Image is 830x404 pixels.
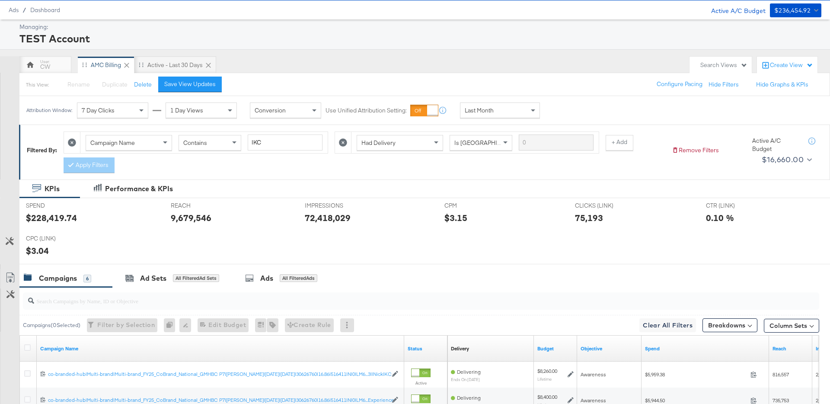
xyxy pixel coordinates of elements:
[158,77,222,92] button: Save View Updates
[23,321,80,329] div: Campaigns ( 0 Selected)
[248,135,322,151] input: Enter a search term
[581,371,606,378] span: Awareness
[581,397,606,404] span: Awareness
[451,377,481,382] sub: ends on [DATE]
[34,289,746,306] input: Search Campaigns by Name, ID or Objective
[171,202,236,210] span: REACH
[19,6,30,13] span: /
[672,146,719,154] button: Remove Filters
[305,212,351,224] div: 72,418,029
[764,319,819,333] button: Column Sets
[706,212,734,224] div: 0.10 %
[90,139,135,147] span: Campaign Name
[48,371,387,378] a: co-branded-hub|Multi-brand|Multi-brand_FY25_CoBrand_National_GMHBC P7|[PERSON_NAME]|[DATE]|[DATE]...
[361,139,396,147] span: Had Delivery
[444,212,467,224] div: $3.15
[773,371,789,378] span: 816,557
[411,380,431,386] label: Active
[164,318,179,332] div: 0
[457,369,481,375] span: Delivering
[758,153,814,167] button: $16,660.00
[26,234,91,243] span: CPC (LINK)
[171,212,211,224] div: 9,679,546
[537,368,557,375] div: $8,260.00
[102,80,128,88] span: Duplicate
[82,62,87,67] div: Drag to reorder tab
[519,135,594,151] input: Enter a search term
[48,371,387,378] div: co-branded-hub|Multi-brand|Multi-brand_FY25_CoBrand_National_GMHBC P7|[PERSON_NAME]|[DATE]|[DATE]...
[444,202,509,210] span: CPM
[451,345,469,352] a: Reflects the ability of your Ad Campaign to achieve delivery based on ad states, schedule and bud...
[170,106,203,114] span: 1 Day Views
[702,3,766,16] div: Active A/C Budget
[19,31,819,46] div: TEST Account
[48,397,387,404] div: co-branded-hub|Multi-brand|Multi-brand_FY25_CoBrand_National_GMHBC P7|[PERSON_NAME]|[DATE]|[DATE]...
[139,62,144,67] div: Drag to reorder tab
[26,212,77,224] div: $228,419.74
[408,345,444,352] a: Shows the current state of your Ad Campaign.
[40,63,50,71] div: CW
[105,184,173,194] div: Performance & KPIs
[773,397,789,404] span: 735,753
[40,345,401,352] a: Your campaign name.
[82,106,115,114] span: 7 Day Clicks
[305,202,370,210] span: IMPRESSIONS
[30,6,60,13] a: Dashboard
[140,273,166,283] div: Ad Sets
[700,61,747,69] div: Search Views
[9,6,19,13] span: Ads
[581,345,638,352] a: Your campaign's objective.
[575,212,603,224] div: 75,193
[770,61,813,70] div: Create View
[326,106,407,115] label: Use Unified Attribution Setting:
[606,135,633,151] button: + Add
[537,394,557,401] div: $8,400.00
[454,139,520,147] span: Is [GEOGRAPHIC_DATA]
[48,397,387,404] a: co-branded-hub|Multi-brand|Multi-brand_FY25_CoBrand_National_GMHBC P7|[PERSON_NAME]|[DATE]|[DATE]...
[651,77,709,92] button: Configure Pacing
[643,320,693,331] span: Clear All Filters
[260,273,273,283] div: Ads
[639,318,696,332] button: Clear All Filters
[26,202,91,210] span: SPEND
[134,80,152,89] button: Delete
[709,80,739,89] button: Hide Filters
[83,275,91,282] div: 6
[756,80,808,89] button: Hide Graphs & KPIs
[575,202,640,210] span: CLICKS (LINK)
[147,61,203,69] div: Active - Last 30 Days
[67,80,90,88] span: Rename
[645,397,747,404] span: $5,944.50
[702,318,757,332] button: Breakdowns
[280,274,317,282] div: All Filtered Ads
[752,137,800,153] div: Active A/C Budget
[645,371,747,378] span: $5,959.38
[19,23,819,31] div: Managing:
[773,345,809,352] a: The number of people your ad was served to.
[645,345,766,352] a: The total amount spent to date.
[27,146,57,154] div: Filtered By:
[183,139,207,147] span: Contains
[26,107,73,113] div: Attribution Window:
[255,106,286,114] span: Conversion
[465,106,494,114] span: Last Month
[45,184,60,194] div: KPIs
[173,274,219,282] div: All Filtered Ad Sets
[164,80,216,88] div: Save View Updates
[91,61,121,69] div: AMC Billing
[537,376,552,382] sub: Lifetime
[706,202,771,210] span: CTR (LINK)
[457,394,481,401] span: Delivering
[762,153,804,166] div: $16,660.00
[774,5,811,16] div: $236,454.92
[26,81,49,88] div: This View:
[537,345,574,352] a: The maximum amount you're willing to spend on your ads, on average each day or over the lifetime ...
[451,345,469,352] div: Delivery
[26,244,49,257] div: $3.04
[770,3,821,17] button: $236,454.92
[39,273,77,283] div: Campaigns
